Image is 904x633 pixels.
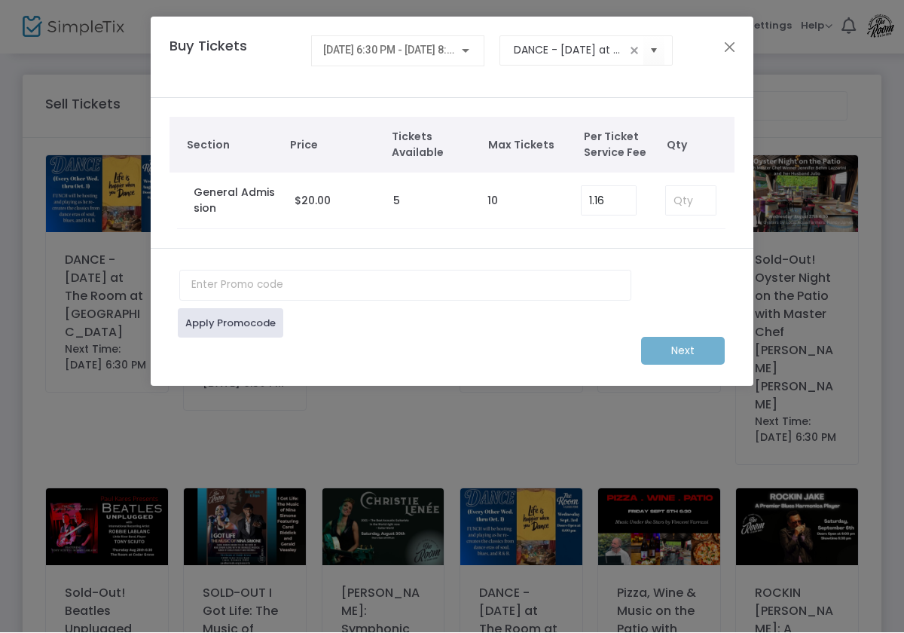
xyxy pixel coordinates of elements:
[643,35,664,66] button: Select
[667,138,727,154] span: Qty
[290,138,377,154] span: Price
[295,194,331,209] span: $20.00
[488,138,570,154] span: Max Tickets
[392,130,473,161] span: Tickets Available
[720,38,740,57] button: Close
[393,194,400,209] label: 5
[179,271,631,301] input: Enter Promo code
[666,187,716,216] input: Qty
[514,43,626,59] input: Select an event
[162,36,304,79] h4: Buy Tickets
[487,194,498,209] label: 10
[582,187,636,216] input: Enter Service Fee
[178,309,283,338] a: Apply Promocode
[584,130,659,161] span: Per Ticket Service Fee
[187,138,276,154] span: Section
[323,44,477,57] span: [DATE] 6:30 PM - [DATE] 8:30 PM
[625,42,643,60] span: clear
[194,185,279,217] label: General Admission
